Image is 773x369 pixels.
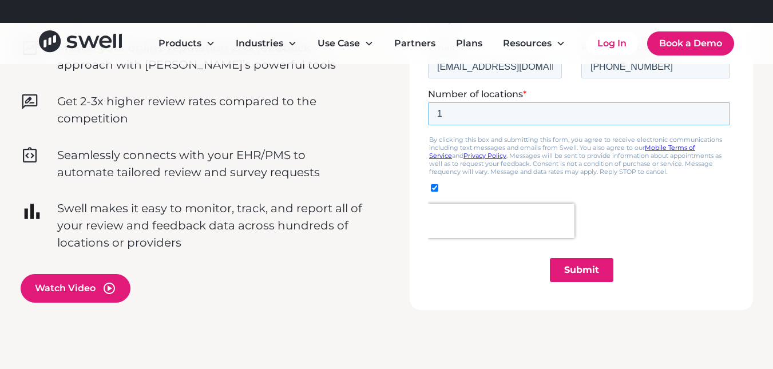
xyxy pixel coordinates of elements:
[35,281,96,295] div: Watch Video
[447,32,491,55] a: Plans
[21,274,364,303] a: open lightbox
[227,32,306,55] div: Industries
[385,32,445,55] a: Partners
[39,30,122,56] a: home
[308,32,383,55] div: Use Case
[647,31,734,55] a: Book a Demo
[586,32,638,55] a: Log In
[149,32,224,55] div: Products
[57,146,364,181] p: Seamlessly connects with your EHR/PMS to automate tailored review and survey requests
[57,93,364,127] p: Get 2-3x higher review rates compared to the competition
[503,37,552,50] div: Resources
[158,37,201,50] div: Products
[494,32,574,55] div: Resources
[57,200,364,251] p: Swell makes it easy to monitor, track, and report all of your review and feedback data across hun...
[236,37,283,50] div: Industries
[318,37,360,50] div: Use Case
